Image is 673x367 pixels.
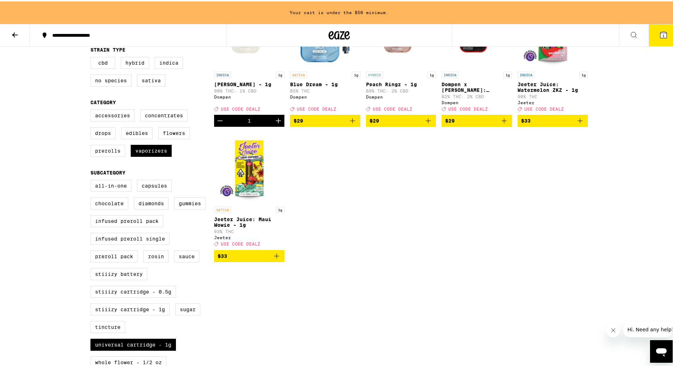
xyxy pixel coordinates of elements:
p: SATIVA [290,70,307,77]
label: Whole Flower - 1/2 oz [90,355,166,367]
button: Add to bag [518,113,588,125]
p: 93% THC [214,228,284,232]
span: USE CODE DEALZ [221,241,260,245]
p: 90% THC: 1% CBD [214,87,284,92]
label: Concentrates [140,108,188,120]
p: HYBRID [366,70,383,77]
label: Tincture [90,320,125,332]
label: Sauce [174,249,199,261]
button: Add to bag [442,113,512,125]
label: STIIIZY Cartridge - 0.5g [90,284,176,296]
legend: Category [90,98,116,104]
label: Gummies [174,196,206,208]
legend: Subcategory [90,168,125,174]
p: SATIVA [214,205,231,212]
label: Capsules [137,178,172,190]
span: USE CODE DEALZ [448,105,488,110]
div: Dompen [214,93,284,98]
p: 85% THC [290,87,360,92]
span: USE CODE DEALZ [297,105,336,110]
iframe: Message from company [623,320,673,336]
p: 1g [503,70,512,77]
p: Dompen x [PERSON_NAME]: Knockout OG Live Resin Liquid Diamonds - 1g [442,80,512,91]
label: Preroll Pack [90,249,138,261]
label: STIIIZY Battery [90,267,147,279]
div: Dompen [290,93,360,98]
label: Sativa [137,73,165,85]
label: Indica [155,55,183,67]
p: 1g [276,70,284,77]
label: Infused Preroll Pack [90,214,163,226]
p: 1g [427,70,436,77]
label: Diamonds [134,196,169,208]
label: Drops [90,126,116,138]
button: Decrement [214,113,226,125]
span: USE CODE DEALZ [524,105,564,110]
p: Blue Dream - 1g [290,80,360,86]
span: $33 [218,252,227,258]
label: Sugar [175,302,200,314]
p: Jeeter Juice: Maui Wowie - 1g [214,215,284,226]
label: Edibles [121,126,153,138]
label: No Species [90,73,131,85]
div: Dompen [442,99,512,103]
button: Add to bag [214,249,284,261]
p: 1g [276,205,284,212]
p: 1g [579,70,588,77]
p: 89% THC: 2% CBD [366,87,436,92]
p: Jeeter Juice: Watermelon ZKZ - 1g [518,80,588,91]
label: Flowers [158,126,190,138]
label: Hybrid [121,55,149,67]
span: $29 [370,117,379,122]
span: Hi. Need any help? [4,5,51,11]
span: $29 [445,117,455,122]
a: Open page for Jeeter Juice: Maui Wowie - 1g from Jeeter [214,131,284,248]
p: Peach Ringz - 1g [366,80,436,86]
div: 1 [248,117,251,122]
label: Infused Preroll Single [90,231,170,243]
p: 1g [352,70,360,77]
p: INDICA [214,70,231,77]
iframe: Button to launch messaging window [650,339,673,361]
button: Add to bag [366,113,436,125]
span: USE CODE DEALZ [221,105,260,110]
label: CBD [90,55,115,67]
div: Dompen [366,93,436,98]
label: STIIIZY Cartridge - 1g [90,302,170,314]
label: Rosin [143,249,169,261]
p: INDICA [442,70,459,77]
span: $29 [294,117,303,122]
span: 1 [662,32,665,36]
iframe: Close message [606,322,620,336]
img: Jeeter - Jeeter Juice: Maui Wowie - 1g [214,131,284,202]
label: All-In-One [90,178,131,190]
span: USE CODE DEALZ [373,105,412,110]
label: Universal Cartridge - 1g [90,337,176,349]
p: [PERSON_NAME] - 1g [214,80,284,86]
button: Add to bag [290,113,360,125]
label: Vaporizers [131,143,172,155]
div: Jeeter [214,234,284,238]
button: Increment [272,113,284,125]
label: Accessories [90,108,135,120]
label: Prerolls [90,143,125,155]
p: 90% THC [518,93,588,97]
div: Jeeter [518,99,588,103]
legend: Strain Type [90,46,125,51]
span: $33 [521,117,531,122]
p: INDICA [518,70,535,77]
p: 82% THC: 2% CBD [442,93,512,97]
label: Chocolate [90,196,128,208]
